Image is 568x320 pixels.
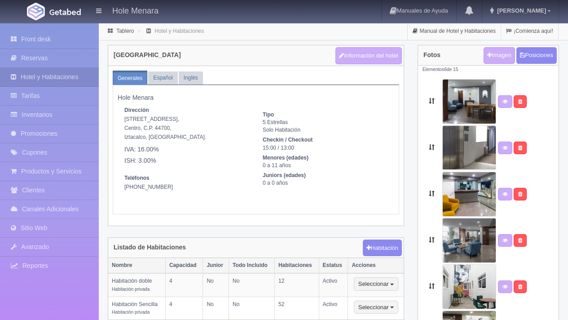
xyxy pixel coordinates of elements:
dt: Checkin / Checkout [263,136,387,144]
span: 6 [444,67,447,72]
h4: [GEOGRAPHIC_DATA] [114,52,181,58]
th: Estatus [319,258,348,273]
th: Capacidad [165,258,203,273]
th: Junior [203,258,229,273]
img: Arrastra para mover de posición [442,264,496,309]
a: Imagen [484,47,515,64]
td: No [229,297,275,320]
h4: Listado de Habitaciones [114,244,186,251]
th: Acciones [348,258,404,273]
td: No [203,273,229,297]
strong: Dirección [124,107,149,113]
a: Tablero [116,28,134,34]
th: Habitaciones [274,258,319,273]
td: No [229,273,275,297]
dt: Tipo [263,111,387,119]
td: 4 [165,297,203,320]
td: Activo [319,273,348,297]
button: Información del hotel [335,47,402,64]
dt: Juniors (edades) [263,172,387,179]
h5: ISH: 3.00% [124,157,249,164]
th: Nombre [108,258,165,273]
h4: Hole Menara [112,4,159,16]
dt: Menores (edades) [263,154,387,162]
button: Seleccionar [354,301,398,314]
td: Habitación Sencilla [108,297,165,320]
img: Getabed [49,9,81,15]
h4: Fotos [423,52,440,58]
button: Habitación [363,240,402,257]
small: Habitación privada [112,310,150,315]
th: Todo Incluido [229,258,275,273]
img: Arrastra para mover de posición [442,218,496,263]
img: Arrastra para mover de posición [442,79,496,124]
td: 52 [274,297,319,320]
td: 12 [274,273,319,297]
dd: 0 a 0 años [263,179,387,187]
a: ¡Comienza aquí! [501,22,558,40]
a: Inglés [179,71,203,84]
td: No [203,297,229,320]
small: Elementos de 15 [423,67,458,72]
strong: Teléfonos [124,175,150,181]
h5: Hole Menara [118,94,394,101]
span: [PERSON_NAME] [495,7,546,14]
td: Activo [319,297,348,320]
button: Posiciones [516,47,557,64]
button: Seleccionar [354,277,398,291]
dd: 0 a 11 años [263,162,387,169]
td: 4 [165,273,203,297]
address: [STREET_ADDRESS], Centro, C.P. 44700, Iztacalco, [GEOGRAPHIC_DATA]. [124,106,249,164]
dd: 5 Estrellas Solo Habitación [263,119,387,134]
a: Generales [113,72,147,85]
address: [PHONE_NUMBER] [124,173,249,200]
h5: IVA: 16.00% [124,146,249,153]
a: Español [148,71,177,84]
img: Arrastra para mover de posición [442,125,496,170]
a: Manual de Hotel y Habitaciones [408,22,501,40]
img: Arrastra para mover de posición [442,172,496,217]
small: Habitación privada [112,287,150,292]
td: Habitación doble [108,273,165,297]
a: Hotel y Habitaciones [154,28,204,34]
img: Getabed [27,3,45,20]
dd: 15:00 / 13:00 [263,144,387,152]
